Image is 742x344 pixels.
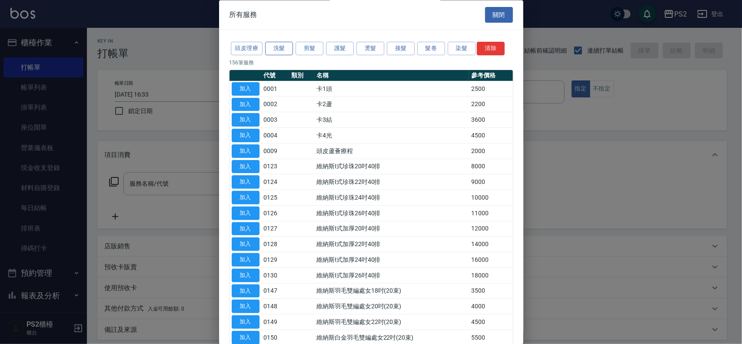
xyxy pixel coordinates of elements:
td: 維納斯I式加厚20吋40排 [314,221,469,237]
td: 卡1頭 [314,81,469,97]
td: 0130 [262,268,289,284]
td: 0128 [262,237,289,252]
td: 維納斯羽毛雙編處女22吋(20束) [314,314,469,330]
td: 8000 [469,159,513,175]
td: 4500 [469,128,513,144]
button: 加入 [232,284,260,298]
button: 加入 [232,300,260,314]
td: 3600 [469,112,513,128]
th: 類別 [289,70,314,81]
th: 參考價格 [469,70,513,81]
button: 加入 [232,144,260,158]
button: 加入 [232,207,260,220]
td: 0127 [262,221,289,237]
td: 0148 [262,299,289,314]
button: 染髮 [448,42,476,56]
td: 0149 [262,314,289,330]
td: 卡4光 [314,128,469,144]
td: 11000 [469,206,513,221]
button: 頭皮理療 [231,42,263,56]
td: 0003 [262,112,289,128]
button: 加入 [232,114,260,127]
td: 2200 [469,97,513,113]
td: 維納斯羽毛雙編處女18吋(20束) [314,284,469,299]
td: 0001 [262,81,289,97]
td: 4000 [469,299,513,314]
td: 14000 [469,237,513,252]
button: 加入 [232,316,260,329]
th: 代號 [262,70,289,81]
td: 頭皮蘆薈療程 [314,144,469,159]
td: 0124 [262,174,289,190]
td: 0126 [262,206,289,221]
span: 所有服務 [230,10,257,19]
td: 維納斯I式珍珠22吋40排 [314,174,469,190]
button: 接髮 [387,42,415,56]
td: 0129 [262,252,289,268]
td: 維納斯I式加厚24吋40排 [314,252,469,268]
td: 0125 [262,190,289,206]
button: 關閉 [485,7,513,23]
button: 加入 [232,269,260,282]
button: 加入 [232,191,260,205]
td: 維納斯I式加厚22吋40排 [314,237,469,252]
button: 洗髮 [265,42,293,56]
p: 156 筆服務 [230,59,513,67]
td: 維納斯I式加厚26吋40排 [314,268,469,284]
button: 加入 [232,176,260,189]
button: 加入 [232,82,260,96]
button: 清除 [477,42,505,56]
button: 燙髮 [356,42,384,56]
td: 維納斯I式珍珠20吋40排 [314,159,469,175]
button: 髮卷 [417,42,445,56]
button: 剪髮 [296,42,323,56]
th: 名稱 [314,70,469,81]
td: 維納斯I式珍珠26吋40排 [314,206,469,221]
td: 12000 [469,221,513,237]
button: 加入 [232,238,260,251]
button: 加入 [232,98,260,111]
td: 18000 [469,268,513,284]
button: 加入 [232,160,260,174]
button: 加入 [232,254,260,267]
td: 卡2蘆 [314,97,469,113]
td: 10000 [469,190,513,206]
td: 維納斯羽毛雙編處女20吋(20束) [314,299,469,314]
td: 16000 [469,252,513,268]
td: 0002 [262,97,289,113]
td: 維納斯I式珍珠24吋40排 [314,190,469,206]
td: 9000 [469,174,513,190]
td: 2000 [469,144,513,159]
button: 護髮 [326,42,354,56]
td: 0009 [262,144,289,159]
td: 0004 [262,128,289,144]
td: 卡3結 [314,112,469,128]
button: 加入 [232,129,260,143]
button: 加入 [232,222,260,236]
td: 0147 [262,284,289,299]
td: 2500 [469,81,513,97]
td: 4500 [469,314,513,330]
td: 0123 [262,159,289,175]
td: 3500 [469,284,513,299]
